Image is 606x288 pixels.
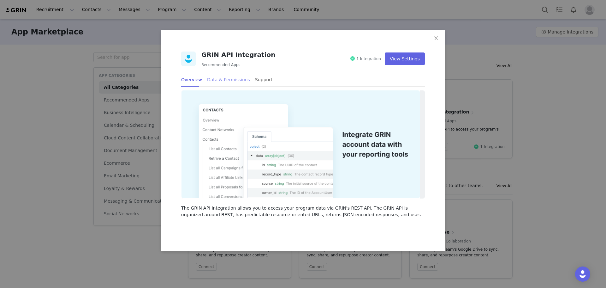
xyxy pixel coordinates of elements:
[201,62,275,68] h5: Recommended Apps
[385,52,425,65] button: View Settings
[575,267,590,282] div: Open Intercom Messenger
[434,36,439,41] i: icon: close
[181,90,419,199] img: grinapi-1@2x.png
[356,56,381,62] div: 1 Integration
[207,73,250,87] div: Data & Permissions
[201,50,275,59] h2: GRIN API Integration
[427,30,445,47] button: Close
[181,52,201,66] img: GRIN API Integration
[181,205,425,225] p: The GRIN API integration allows you to access your program data via GRIN's REST API. The GRIN API...
[255,73,272,87] div: Support
[181,73,202,87] div: Overview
